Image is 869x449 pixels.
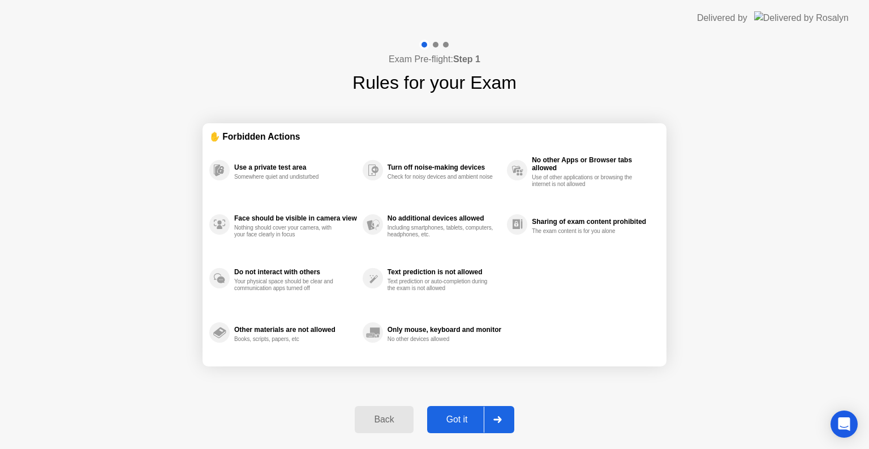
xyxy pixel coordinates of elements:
[234,225,341,238] div: Nothing should cover your camera, with your face clearly in focus
[431,415,484,425] div: Got it
[388,336,494,343] div: No other devices allowed
[234,326,357,334] div: Other materials are not allowed
[234,174,341,180] div: Somewhere quiet and undisturbed
[831,411,858,438] div: Open Intercom Messenger
[453,54,480,64] b: Step 1
[388,225,494,238] div: Including smartphones, tablets, computers, headphones, etc.
[532,156,654,172] div: No other Apps or Browser tabs allowed
[388,214,501,222] div: No additional devices allowed
[209,130,660,143] div: ✋ Forbidden Actions
[388,174,494,180] div: Check for noisy devices and ambient noise
[388,278,494,292] div: Text prediction or auto-completion during the exam is not allowed
[388,268,501,276] div: Text prediction is not allowed
[532,174,639,188] div: Use of other applications or browsing the internet is not allowed
[355,406,413,433] button: Back
[358,415,410,425] div: Back
[427,406,514,433] button: Got it
[234,336,341,343] div: Books, scripts, papers, etc
[532,228,639,235] div: The exam content is for you alone
[389,53,480,66] h4: Exam Pre-flight:
[352,69,517,96] h1: Rules for your Exam
[234,163,357,171] div: Use a private test area
[234,278,341,292] div: Your physical space should be clear and communication apps turned off
[532,218,654,226] div: Sharing of exam content prohibited
[234,214,357,222] div: Face should be visible in camera view
[234,268,357,276] div: Do not interact with others
[388,326,501,334] div: Only mouse, keyboard and monitor
[754,11,849,24] img: Delivered by Rosalyn
[697,11,747,25] div: Delivered by
[388,163,501,171] div: Turn off noise-making devices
